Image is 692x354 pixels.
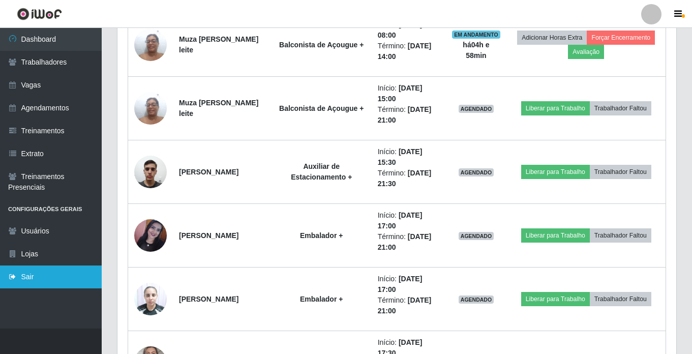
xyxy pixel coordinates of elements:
[590,292,651,306] button: Trabalhador Faltou
[378,147,423,166] time: [DATE] 15:30
[568,45,604,59] button: Avaliação
[378,295,440,316] li: Término:
[452,31,500,39] span: EM ANDAMENTO
[459,105,494,113] span: AGENDADO
[378,41,440,62] li: Término:
[378,274,440,295] li: Início:
[378,146,440,168] li: Início:
[517,31,587,45] button: Adicionar Horas Extra
[300,231,343,240] strong: Embalador +
[521,101,590,115] button: Liberar para Trabalho
[179,168,238,176] strong: [PERSON_NAME]
[378,275,423,293] time: [DATE] 17:00
[134,23,167,66] img: 1703019417577.jpeg
[378,210,440,231] li: Início:
[134,86,167,130] img: 1703019417577.jpeg
[134,219,167,252] img: 1752499690681.jpeg
[590,165,651,179] button: Trabalhador Faltou
[134,277,167,320] img: 1739994247557.jpeg
[179,99,258,117] strong: Muza [PERSON_NAME] leite
[179,295,238,303] strong: [PERSON_NAME]
[521,165,590,179] button: Liberar para Trabalho
[590,228,651,243] button: Trabalhador Faltou
[521,228,590,243] button: Liberar para Trabalho
[279,41,364,49] strong: Balconista de Açougue +
[459,232,494,240] span: AGENDADO
[587,31,655,45] button: Forçar Encerramento
[378,168,440,189] li: Término:
[463,41,489,60] strong: há 04 h e 58 min
[134,150,167,193] img: 1699551411830.jpeg
[378,83,440,104] li: Início:
[279,104,364,112] strong: Balconista de Açougue +
[378,231,440,253] li: Término:
[179,35,258,54] strong: Muza [PERSON_NAME] leite
[378,19,440,41] li: Início:
[378,104,440,126] li: Término:
[378,84,423,103] time: [DATE] 15:00
[300,295,343,303] strong: Embalador +
[459,296,494,304] span: AGENDADO
[17,8,62,20] img: CoreUI Logo
[378,211,423,230] time: [DATE] 17:00
[459,168,494,176] span: AGENDADO
[521,292,590,306] button: Liberar para Trabalho
[590,101,651,115] button: Trabalhador Faltou
[179,231,238,240] strong: [PERSON_NAME]
[291,162,352,181] strong: Auxiliar de Estacionamento +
